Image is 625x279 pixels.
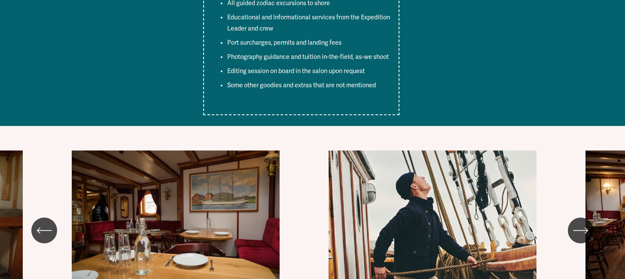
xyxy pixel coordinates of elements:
p: Port surcharges, permits and landing fees [227,37,393,49]
p: Educational and Informational services from the Expedition Leader and crew [227,12,393,34]
p: Some other goodies and extras that are not mentioned [227,80,393,91]
p: Editing session on board in the salon upon request [227,66,393,77]
button: Next [568,218,594,243]
p: Photography guidance and tuition in-the-field, as-we shoot [227,52,393,63]
button: Previous [31,218,57,243]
